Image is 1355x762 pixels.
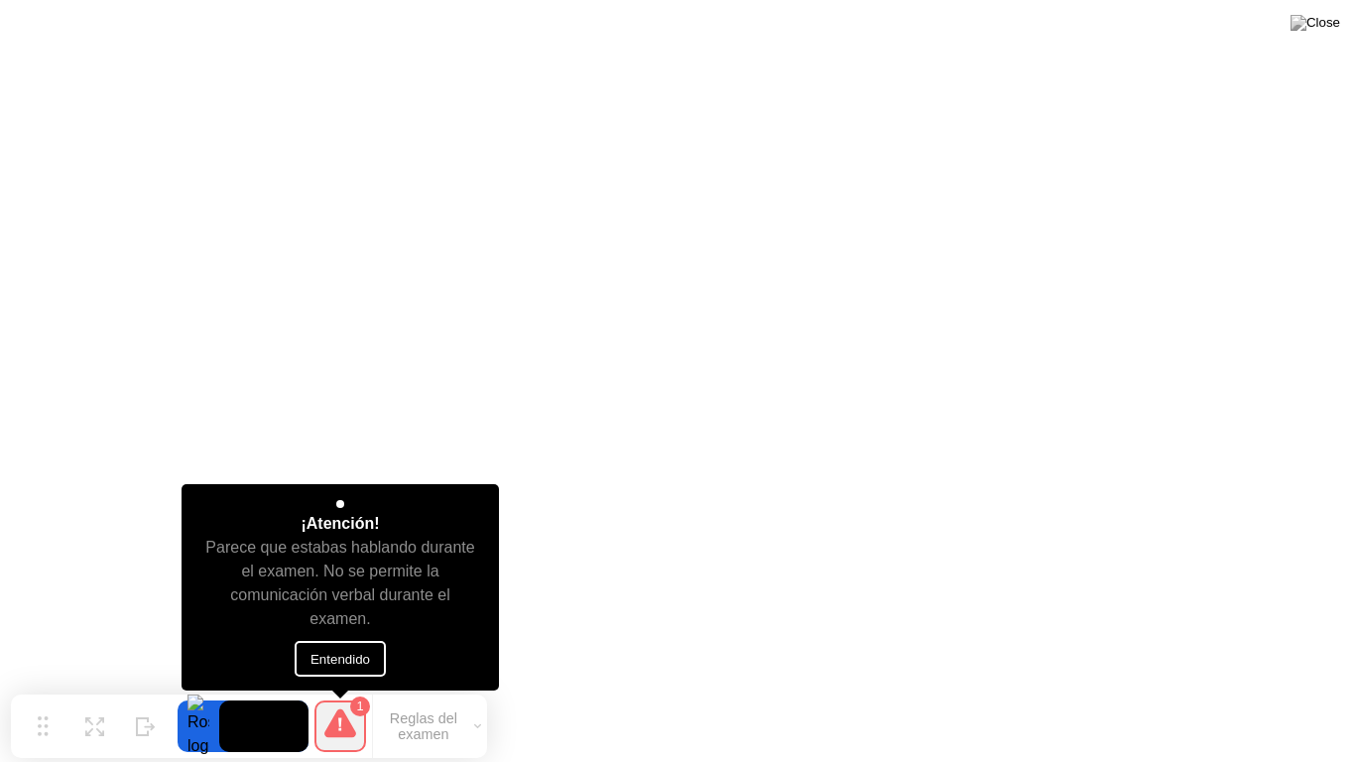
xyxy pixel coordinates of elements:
div: Parece que estabas hablando durante el examen. No se permite la comunicación verbal durante el ex... [199,536,482,631]
div: ¡Atención! [301,512,379,536]
div: 1 [350,697,370,716]
img: Close [1291,15,1340,31]
button: Reglas del examen [373,709,487,743]
button: Entendido [295,641,386,677]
